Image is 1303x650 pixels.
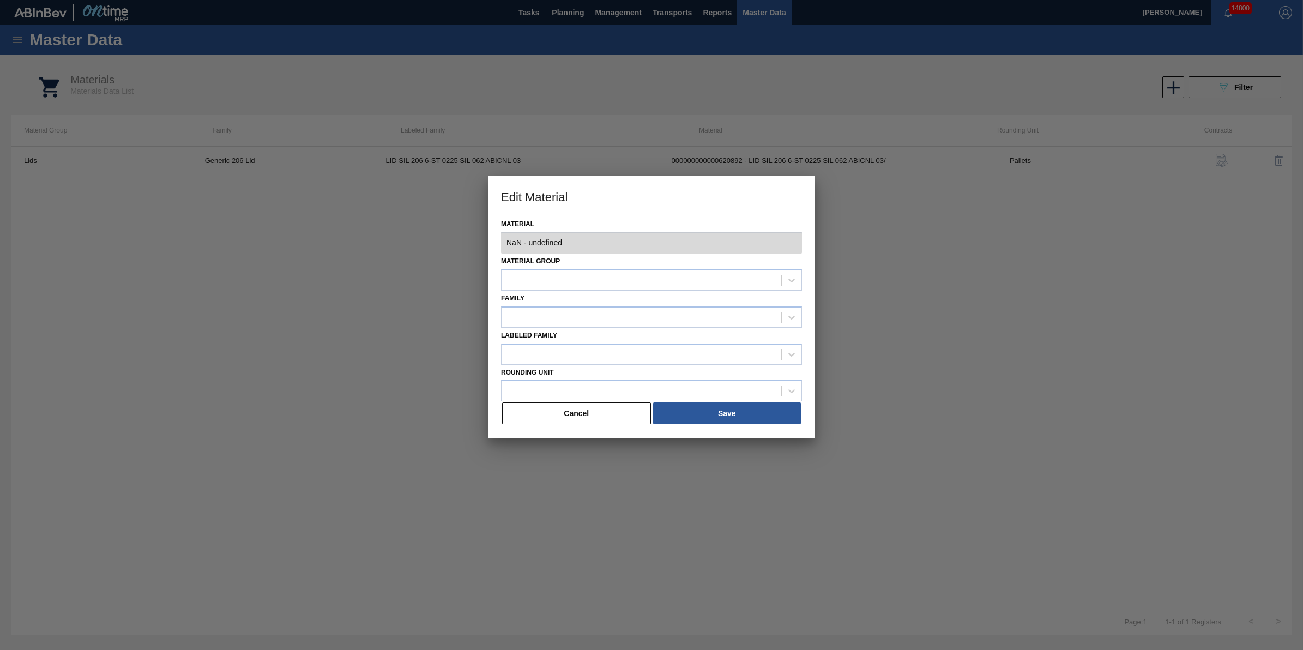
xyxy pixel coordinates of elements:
label: Labeled Family [501,332,557,339]
label: Material Group [501,257,560,265]
label: Rounding Unit [501,369,554,376]
button: Cancel [502,402,651,424]
h3: Edit Material [488,176,815,217]
button: Save [653,402,801,424]
label: Material [501,216,802,232]
label: Family [501,294,524,302]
